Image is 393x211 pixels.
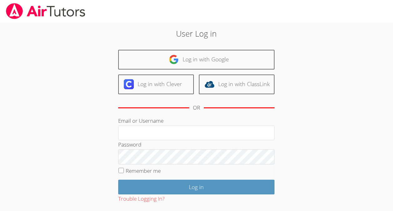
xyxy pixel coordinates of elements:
img: classlink-logo-d6bb404cc1216ec64c9a2012d9dc4662098be43eaf13dc465df04b49fa7ab582.svg [204,79,214,89]
img: clever-logo-6eab21bc6e7a338710f1a6ff85c0baf02591cd810cc4098c63d3a4b26e2feb20.svg [124,79,134,89]
img: airtutors_banner-c4298cdbf04f3fff15de1276eac7730deb9818008684d7c2e4769d2f7ddbe033.png [5,3,86,19]
a: Log in with Google [118,50,275,69]
label: Email or Username [118,117,164,124]
h2: User Log in [90,28,303,39]
label: Password [118,141,141,148]
div: OR [193,103,200,112]
label: Remember me [126,167,161,174]
input: Log in [118,180,275,194]
a: Log in with ClassLink [199,75,275,94]
a: Log in with Clever [118,75,194,94]
img: google-logo-50288ca7cdecda66e5e0955fdab243c47b7ad437acaf1139b6f446037453330a.svg [169,54,179,64]
button: Trouble Logging In? [118,194,164,203]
